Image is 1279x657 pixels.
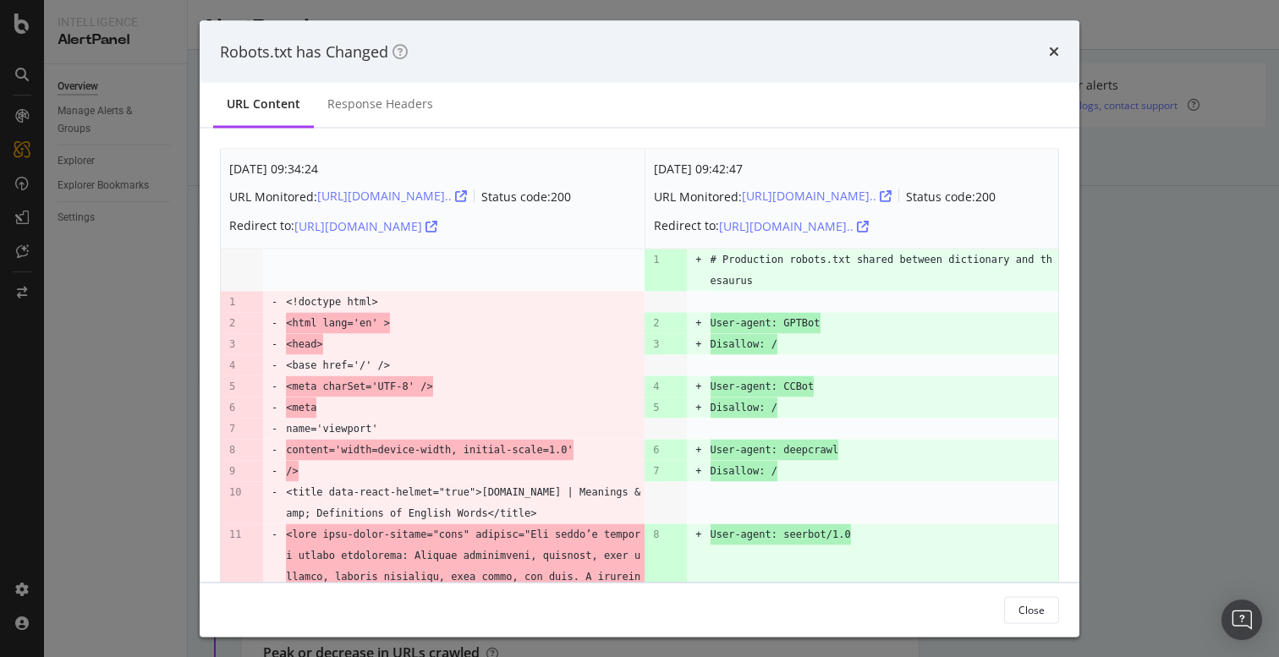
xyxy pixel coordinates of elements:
[294,218,437,234] a: [URL][DOMAIN_NAME]
[272,524,277,545] pre: -
[229,440,235,461] pre: 8
[327,96,433,112] div: Response Headers
[272,419,277,440] pre: -
[1004,596,1059,623] button: Close
[200,20,1079,637] div: modal
[229,524,241,545] pre: 11
[711,397,777,419] span: Disallow: /
[286,440,574,461] span: content='width=device-width, initial-scale=1.0'
[1018,602,1045,616] div: Close
[719,218,869,234] a: [URL][DOMAIN_NAME]..
[272,440,277,461] pre: -
[227,96,300,112] div: URL Content
[272,376,277,397] pre: -
[711,249,1059,292] pre: # Production robots.txt shared between dictionary and thesaurus
[286,419,377,440] pre: name='viewport'
[711,334,777,355] span: Disallow: /
[695,376,701,397] pre: +
[742,188,892,205] div: [URL][DOMAIN_NAME]..
[653,334,659,355] pre: 3
[1221,600,1262,640] div: Open Intercom Messenger
[229,419,235,440] pre: 7
[653,397,659,419] pre: 5
[229,355,235,376] pre: 4
[711,461,777,482] span: Disallow: /
[272,482,277,503] pre: -
[695,440,701,461] pre: +
[272,355,277,376] pre: -
[711,376,815,397] span: User-agent: CCBot
[286,313,390,334] span: <html lang='en' >
[229,158,571,179] div: [DATE] 09:34:24
[272,313,277,334] pre: -
[711,524,851,545] span: User-agent: seerbot/1.0
[229,292,235,313] pre: 1
[695,524,701,545] pre: +
[695,249,701,271] pre: +
[220,41,408,63] div: Robots.txt has Changed
[286,482,645,524] pre: <title data-react-helmet="true">[DOMAIN_NAME] | Meanings &amp; Definitions of English Words</title>
[711,440,839,461] span: User-agent: deepcrawl
[229,397,235,419] pre: 6
[653,461,659,482] pre: 7
[317,188,467,204] a: [URL][DOMAIN_NAME]..
[317,183,467,210] button: [URL][DOMAIN_NAME]..
[286,292,377,313] pre: <!doctype html>
[229,461,235,482] pre: 9
[695,461,701,482] pre: +
[286,397,316,419] span: <meta
[272,334,277,355] pre: -
[229,213,571,240] div: Redirect to:
[229,313,235,334] pre: 2
[229,334,235,355] pre: 3
[742,188,892,204] a: [URL][DOMAIN_NAME]..
[711,313,821,334] span: User-agent: GPTBot
[229,482,241,503] pre: 10
[286,376,432,397] span: <meta charSet='UTF-8' />
[272,461,277,482] pre: -
[272,292,277,313] pre: -
[317,188,467,205] div: [URL][DOMAIN_NAME]..
[286,461,298,482] span: />
[286,334,322,355] span: <head>
[294,213,437,240] button: [URL][DOMAIN_NAME]
[229,376,235,397] pre: 5
[695,397,701,419] pre: +
[719,218,869,235] div: [URL][DOMAIN_NAME]..
[272,397,277,419] pre: -
[1049,41,1059,63] div: times
[286,355,390,376] pre: <base href='/' />
[742,183,892,210] button: [URL][DOMAIN_NAME]..
[654,213,996,240] div: Redirect to:
[654,183,996,210] div: URL Monitored: Status code: 200
[654,158,996,179] div: [DATE] 09:42:47
[653,376,659,397] pre: 4
[695,313,701,334] pre: +
[719,213,869,240] button: [URL][DOMAIN_NAME]..
[653,440,659,461] pre: 6
[653,524,659,545] pre: 8
[653,313,659,334] pre: 2
[229,183,571,210] div: URL Monitored: Status code: 200
[294,218,437,235] div: [URL][DOMAIN_NAME]
[695,334,701,355] pre: +
[653,249,659,271] pre: 1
